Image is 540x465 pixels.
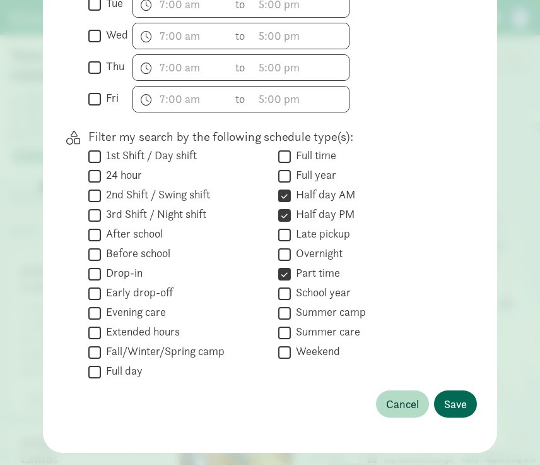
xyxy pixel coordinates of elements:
[253,87,349,112] input: 5:00 pm
[101,148,197,163] label: 1st Shift / Day shift
[101,167,142,183] label: 24 hour
[101,59,124,74] label: thu
[101,305,166,320] label: Evening care
[291,207,355,222] label: Half day PM
[291,246,343,261] label: Overnight
[434,390,477,418] button: Save
[291,285,351,300] label: School year
[133,87,229,112] input: 7:00 am
[101,285,173,300] label: Early drop-off
[133,55,229,80] input: 7:00 am
[291,305,366,320] label: Summer camp
[253,23,349,49] input: 5:00 pm
[235,90,247,107] span: to
[291,187,355,202] label: Half day AM
[101,344,225,359] label: Fall/Winter/Spring camp
[444,396,467,413] span: Save
[376,390,429,418] button: Cancel
[291,226,350,241] label: Late pickup
[101,363,143,378] label: Full day
[101,246,170,261] label: Before school
[291,344,340,359] label: Weekend
[291,148,336,163] label: Full time
[235,27,247,44] span: to
[291,324,360,339] label: Summer care
[101,27,128,42] label: wed
[101,324,180,339] label: Extended hours
[386,396,419,413] span: Cancel
[101,226,163,241] label: After school
[133,23,229,49] input: 7:00 am
[101,207,206,222] label: 3rd Shift / Night shift
[101,90,119,106] label: fri
[291,265,340,281] label: Part time
[101,187,210,202] label: 2nd Shift / Swing shift
[88,128,457,145] p: Filter my search by the following schedule type(s):
[253,55,349,80] input: 5:00 pm
[235,59,247,76] span: to
[101,265,143,281] label: Drop-in
[291,167,336,183] label: Full year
